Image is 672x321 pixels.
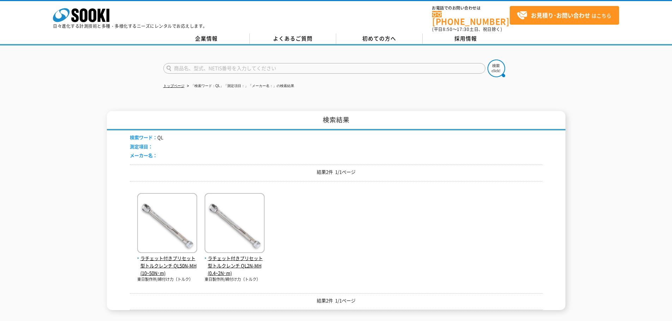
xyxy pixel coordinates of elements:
[443,26,453,32] span: 8:50
[205,277,265,283] p: 東日製作所/締付け力（トルク）
[137,277,197,283] p: 東日製作所/締付け力（トルク）
[250,33,336,44] a: よくあるご質問
[186,82,294,90] li: 「検索ワード：QL」「測定項目：」「メーカー名：」の検索結果
[130,134,163,141] li: QL
[432,6,510,10] span: お電話でのお問い合わせは
[432,26,502,32] span: (平日 ～ 土日、祝日除く)
[457,26,470,32] span: 17:30
[362,35,396,42] span: 初めての方へ
[517,10,611,21] span: はこちら
[488,60,505,77] img: btn_search.png
[205,247,265,277] a: ラチェット付きプリセット型トルクレンチ QL2N-MH(0.4~2N･m)
[205,193,265,255] img: QL2N-MH(0.4~2N･m)
[130,143,153,150] span: 測定項目：
[130,297,543,304] p: 結果2件 1/1ページ
[107,111,565,130] h1: 検索結果
[163,84,184,88] a: トップページ
[53,24,207,28] p: 日々進化する計測技術と多種・多様化するニーズにレンタルでお応えします。
[510,6,619,25] a: お見積り･お問い合わせはこちら
[137,255,197,277] span: ラチェット付きプリセット型トルクレンチ QL50N-MH(10~50N･m)
[423,33,509,44] a: 採用情報
[130,168,543,176] p: 結果2件 1/1ページ
[531,11,590,19] strong: お見積り･お問い合わせ
[163,63,485,74] input: 商品名、型式、NETIS番号を入力してください
[130,152,157,159] span: メーカー名：
[137,247,197,277] a: ラチェット付きプリセット型トルクレンチ QL50N-MH(10~50N･m)
[130,134,157,141] span: 検索ワード：
[137,193,197,255] img: QL50N-MH(10~50N･m)
[432,11,510,25] a: [PHONE_NUMBER]
[163,33,250,44] a: 企業情報
[205,255,265,277] span: ラチェット付きプリセット型トルクレンチ QL2N-MH(0.4~2N･m)
[336,33,423,44] a: 初めての方へ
